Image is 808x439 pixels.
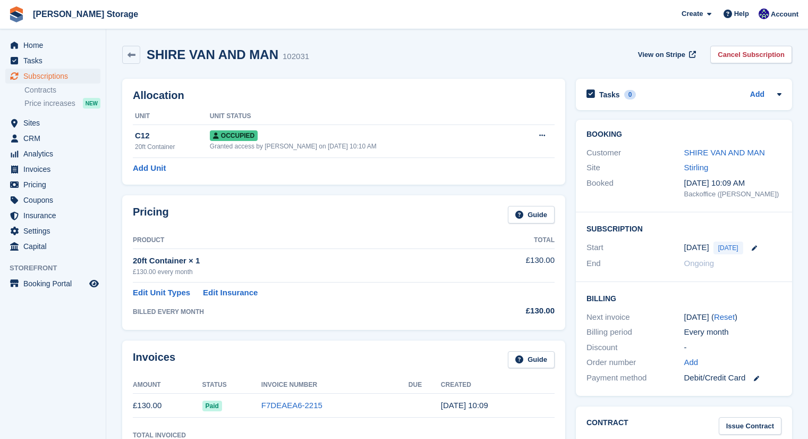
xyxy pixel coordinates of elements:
[133,287,190,299] a: Edit Unit Types
[147,47,278,62] h2: SHIRE VAN AND MAN
[88,277,100,290] a: Preview store
[261,401,322,410] a: F7DEAEA6-2215
[710,46,792,63] a: Cancel Subscription
[23,223,87,238] span: Settings
[638,49,685,60] span: View on Stripe
[10,263,106,274] span: Storefront
[261,377,409,394] th: Invoice Number
[441,401,488,410] time: 2025-08-18 09:09:58 UTC
[684,326,782,338] div: Every month
[23,115,87,130] span: Sites
[409,377,441,394] th: Due
[714,312,735,321] a: Reset
[5,38,100,53] a: menu
[203,287,258,299] a: Edit Insurance
[5,162,100,177] a: menu
[23,276,87,291] span: Booking Portal
[5,193,100,208] a: menu
[634,46,698,63] a: View on Stripe
[5,208,100,223] a: menu
[202,401,222,411] span: Paid
[133,89,555,102] h2: Allocation
[586,372,684,384] div: Payment method
[23,177,87,192] span: Pricing
[5,276,100,291] a: menu
[133,162,166,175] a: Add Unit
[586,177,684,200] div: Booked
[586,342,684,354] div: Discount
[475,232,555,249] th: Total
[23,53,87,68] span: Tasks
[23,38,87,53] span: Home
[23,208,87,223] span: Insurance
[5,131,100,146] a: menu
[5,239,100,254] a: menu
[684,242,709,254] time: 2025-08-18 00:00:00 UTC
[734,9,749,19] span: Help
[135,142,210,152] div: 20ft Container
[23,162,87,177] span: Invoices
[133,108,210,125] th: Unit
[23,131,87,146] span: CRM
[586,258,684,270] div: End
[283,51,309,63] div: 102031
[771,9,798,20] span: Account
[8,6,24,22] img: stora-icon-8386f47178a22dfd0bd8f6a31ec36ba5ce8667c1dd55bd0f319d3a0aa187defe.svg
[684,357,699,369] a: Add
[133,351,175,369] h2: Invoices
[29,5,142,23] a: [PERSON_NAME] Storage
[5,177,100,192] a: menu
[624,90,636,100] div: 0
[24,98,75,109] span: Price increases
[684,177,782,189] div: [DATE] 10:09 AM
[202,377,261,394] th: Status
[508,351,555,369] a: Guide
[23,193,87,208] span: Coupons
[684,342,782,354] div: -
[133,267,475,277] div: £130.00 every month
[586,162,684,174] div: Site
[210,130,258,141] span: Occupied
[133,307,475,317] div: BILLED EVERY MONTH
[441,377,555,394] th: Created
[684,163,709,172] a: Stirling
[135,130,210,142] div: C12
[684,259,715,268] span: Ongoing
[210,108,514,125] th: Unit Status
[684,189,782,200] div: Backoffice ([PERSON_NAME])
[684,311,782,324] div: [DATE] ( )
[24,85,100,95] a: Contracts
[586,357,684,369] div: Order number
[713,242,743,254] span: [DATE]
[83,98,100,109] div: NEW
[133,377,202,394] th: Amount
[133,394,202,418] td: £130.00
[682,9,703,19] span: Create
[5,115,100,130] a: menu
[684,148,765,157] a: SHIRE VAN AND MAN
[586,326,684,338] div: Billing period
[133,206,169,223] h2: Pricing
[586,311,684,324] div: Next invoice
[23,146,87,161] span: Analytics
[133,232,475,249] th: Product
[5,146,100,161] a: menu
[210,142,514,151] div: Granted access by [PERSON_NAME] on [DATE] 10:10 AM
[5,53,100,68] a: menu
[475,249,555,282] td: £130.00
[586,417,628,435] h2: Contract
[586,147,684,159] div: Customer
[475,305,555,317] div: £130.00
[684,372,782,384] div: Debit/Credit Card
[508,206,555,223] a: Guide
[586,130,781,139] h2: Booking
[133,255,475,267] div: 20ft Container × 1
[586,293,781,303] h2: Billing
[586,242,684,254] div: Start
[599,90,620,100] h2: Tasks
[23,239,87,254] span: Capital
[5,69,100,84] a: menu
[24,97,100,109] a: Price increases NEW
[23,69,87,84] span: Subscriptions
[5,223,100,238] a: menu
